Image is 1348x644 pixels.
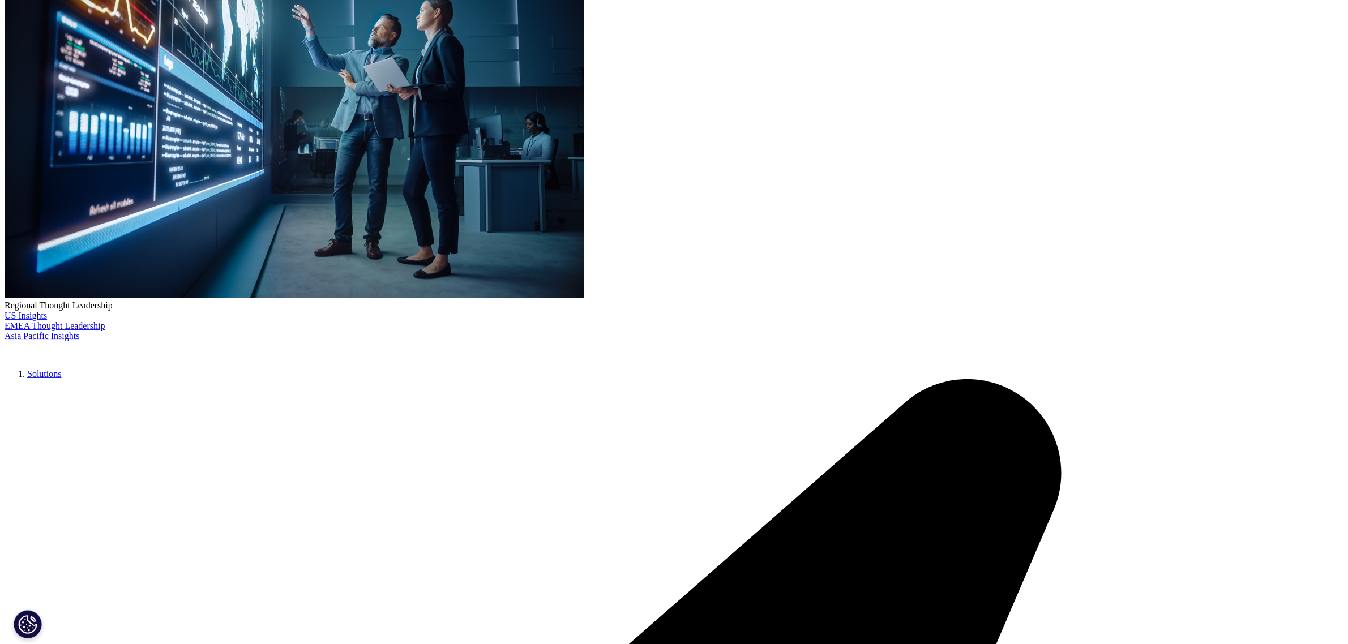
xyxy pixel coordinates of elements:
a: Solutions [27,369,61,379]
button: Cookie Settings [14,610,42,638]
img: IQVIA Healthcare Information Technology and Pharma Clinical Research Company [5,341,95,358]
a: US Insights [5,311,47,320]
a: EMEA Thought Leadership [5,321,105,330]
div: Regional Thought Leadership [5,300,1343,311]
a: Asia Pacific Insights [5,331,79,341]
